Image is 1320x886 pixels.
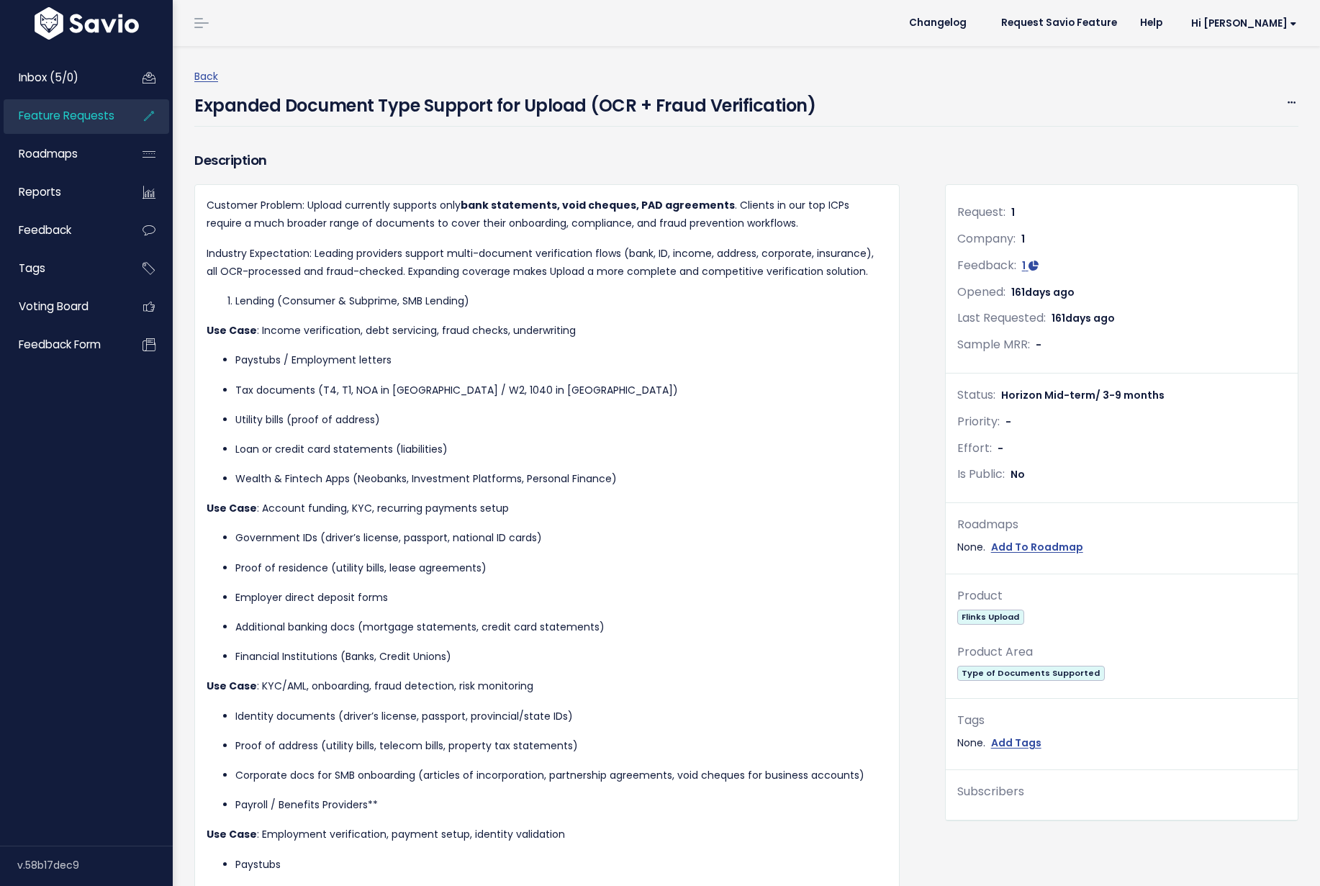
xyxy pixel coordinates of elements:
[207,322,887,340] p: : Income verification, debt servicing, fraud checks, underwriting
[235,470,887,488] p: Wealth & Fintech Apps (Neobanks, Investment Platforms, Personal Finance)
[4,99,119,132] a: Feature Requests
[207,196,887,232] p: Customer Problem: Upload currently supports only . Clients in our top ICPs require a much broader...
[957,387,995,403] span: Status:
[17,846,173,884] div: v.58b17dec9
[207,499,887,517] p: : Account funding, KYC, recurring payments setup
[957,734,1286,752] div: None.
[4,61,119,94] a: Inbox (5/0)
[235,292,887,310] li: Lending (Consumer & Subprime, SMB Lending)
[235,529,887,547] p: Government IDs (driver’s license, passport, national ID cards)
[1011,205,1015,220] span: 1
[235,381,887,399] p: Tax documents (T4, T1, NOA in [GEOGRAPHIC_DATA] / W2, 1040 in [GEOGRAPHIC_DATA])
[19,108,114,123] span: Feature Requests
[207,677,887,695] p: : KYC/AML, onboarding, fraud detection, risk monitoring
[19,184,61,199] span: Reports
[19,337,101,352] span: Feedback form
[461,198,735,212] strong: bank statements, void cheques, PAD agreements
[957,642,1286,663] div: Product Area
[1005,415,1011,429] span: -
[909,18,967,28] span: Changelog
[19,146,78,161] span: Roadmaps
[1011,285,1075,299] span: 161
[235,796,887,814] p: Payroll / Benefits Providers**
[1129,12,1174,34] a: Help
[4,137,119,171] a: Roadmaps
[1052,311,1115,325] span: 161
[19,261,45,276] span: Tags
[1065,311,1115,325] span: days ago
[957,413,1000,430] span: Priority:
[207,826,887,844] p: : Employment verification, payment setup, identity validation
[4,328,119,361] a: Feedback form
[1036,338,1041,352] span: -
[991,734,1041,752] a: Add Tags
[31,7,143,40] img: logo-white.9d6f32f41409.svg
[998,441,1003,456] span: -
[957,284,1005,300] span: Opened:
[235,737,887,755] p: Proof of address (utility bills, telecom bills, property tax statements)
[957,440,992,456] span: Effort:
[1021,232,1025,246] span: 1
[235,708,887,725] p: Identity documents (driver’s license, passport, provincial/state IDs)
[194,69,218,83] a: Back
[19,222,71,238] span: Feedback
[19,70,78,85] span: Inbox (5/0)
[990,12,1129,34] a: Request Savio Feature
[957,538,1286,556] div: None.
[207,501,257,515] strong: Use Case
[4,290,119,323] a: Voting Board
[957,336,1030,353] span: Sample MRR:
[1191,18,1297,29] span: Hi [PERSON_NAME]
[235,856,887,874] p: Paystubs
[207,245,887,281] p: Industry Expectation: Leading providers support multi-document verification flows (bank, ID, inco...
[235,648,887,666] p: Financial Institutions (Banks, Credit Unions)
[1025,285,1075,299] span: days ago
[235,351,887,369] p: Paystubs / Employment letters
[1001,388,1165,402] span: Horizon Mid-term/ 3-9 months
[4,214,119,247] a: Feedback
[4,252,119,285] a: Tags
[235,618,887,636] p: Additional banking docs (mortgage statements, credit card statements)
[4,176,119,209] a: Reports
[207,679,257,693] strong: Use Case
[1174,12,1308,35] a: Hi [PERSON_NAME]
[957,309,1046,326] span: Last Requested:
[1011,467,1025,482] span: No
[194,86,815,119] h4: Expanded Document Type Support for Upload (OCR + Fraud Verification)
[1022,258,1039,273] a: 1
[235,559,887,577] p: Proof of residence (utility bills, lease agreements)
[957,257,1016,274] span: Feedback:
[957,666,1105,681] span: Type of Documents Supported
[957,230,1016,247] span: Company:
[957,515,1286,535] div: Roadmaps
[235,411,887,429] p: Utility bills (proof of address)
[235,589,887,607] p: Employer direct deposit forms
[957,586,1286,607] div: Product
[235,440,887,458] p: Loan or credit card statements (liabilities)
[207,323,257,338] strong: Use Case
[194,150,900,171] h3: Description
[957,783,1024,800] span: Subscribers
[957,710,1286,731] div: Tags
[957,610,1024,625] span: Flinks Upload
[991,538,1083,556] a: Add To Roadmap
[1022,258,1026,273] span: 1
[957,204,1005,220] span: Request:
[207,827,257,841] strong: Use Case
[19,299,89,314] span: Voting Board
[957,466,1005,482] span: Is Public:
[235,767,887,785] p: Corporate docs for SMB onboarding (articles of incorporation, partnership agreements, void cheque...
